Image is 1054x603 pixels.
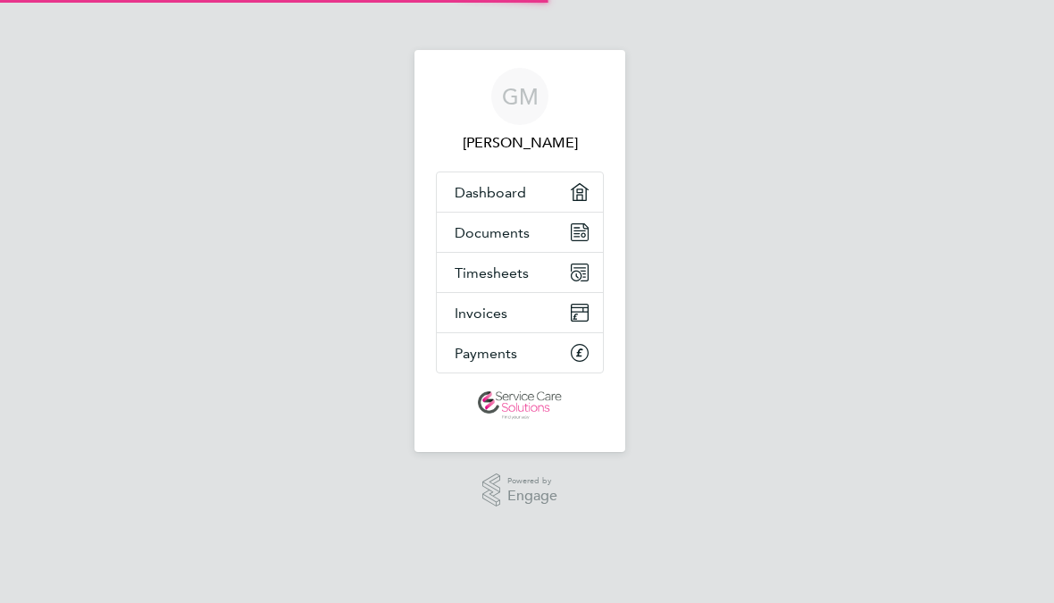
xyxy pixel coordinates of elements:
span: Invoices [455,305,507,322]
img: servicecare-logo-retina.png [478,391,562,420]
a: Timesheets [437,253,603,292]
span: Engage [507,489,557,504]
span: Documents [455,224,530,241]
a: Documents [437,213,603,252]
a: GM[PERSON_NAME] [436,68,604,154]
a: Invoices [437,293,603,332]
span: Payments [455,345,517,362]
span: GM [502,85,539,108]
a: Powered byEngage [482,473,558,507]
span: Timesheets [455,264,529,281]
a: Go to home page [436,391,604,420]
span: Gillian Macdonald [436,132,604,154]
span: Dashboard [455,184,526,201]
a: Dashboard [437,172,603,212]
nav: Main navigation [414,50,625,452]
span: Powered by [507,473,557,489]
a: Payments [437,333,603,373]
